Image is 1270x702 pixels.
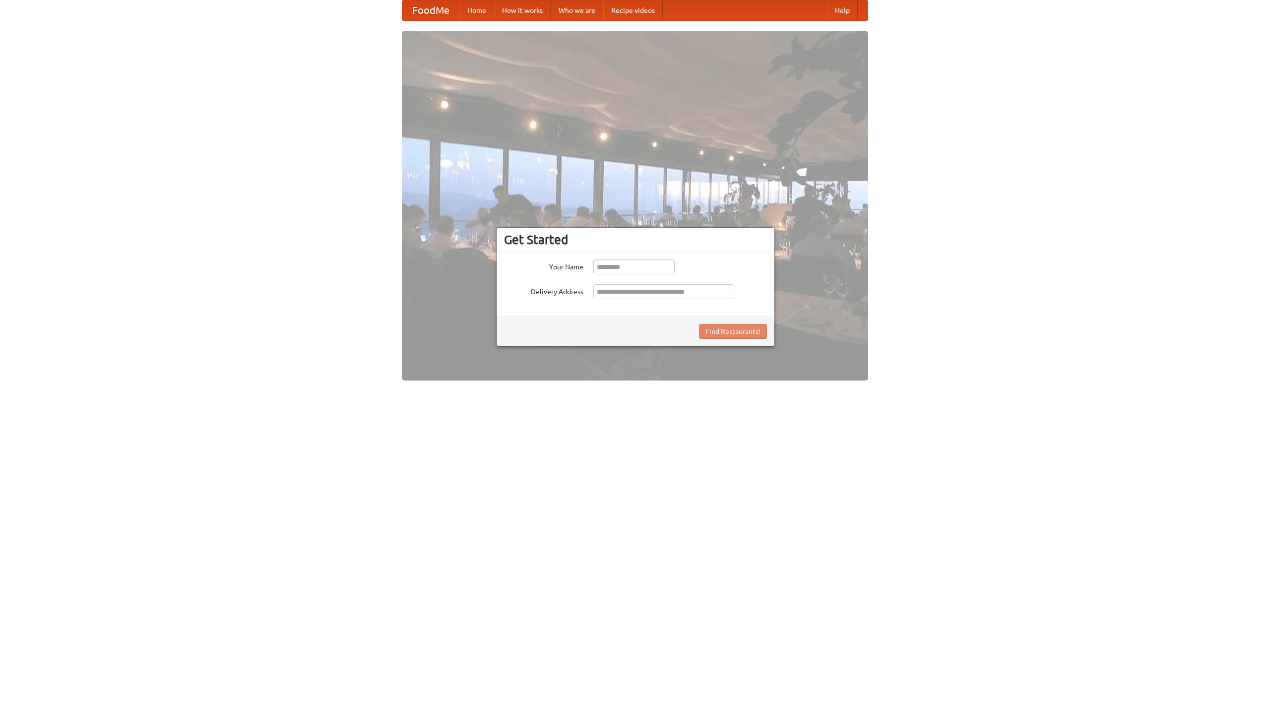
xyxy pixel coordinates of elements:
a: Who we are [551,0,603,20]
h3: Get Started [504,232,767,247]
a: How it works [494,0,551,20]
a: Home [459,0,494,20]
button: Find Restaurants! [699,324,767,339]
a: FoodMe [402,0,459,20]
a: Help [827,0,858,20]
label: Delivery Address [504,284,583,297]
a: Recipe videos [603,0,663,20]
label: Your Name [504,259,583,272]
